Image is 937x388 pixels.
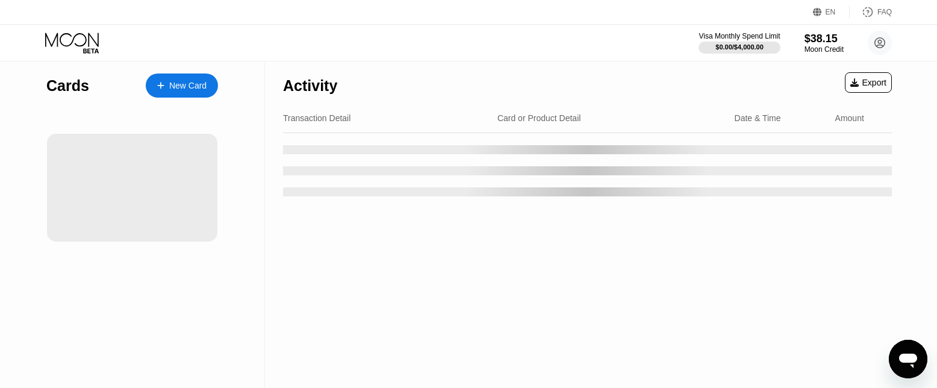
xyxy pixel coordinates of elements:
[813,6,850,18] div: EN
[146,74,218,98] div: New Card
[805,45,844,54] div: Moon Credit
[826,8,836,16] div: EN
[497,113,581,123] div: Card or Product Detail
[283,77,337,95] div: Activity
[805,33,844,54] div: $38.15Moon Credit
[845,72,892,93] div: Export
[699,32,780,54] div: Visa Monthly Spend Limit$0.00/$4,000.00
[169,81,207,91] div: New Card
[889,340,927,378] iframe: 启动消息传送窗口的按钮
[699,32,780,40] div: Visa Monthly Spend Limit
[850,6,892,18] div: FAQ
[805,33,844,45] div: $38.15
[46,77,89,95] div: Cards
[835,113,864,123] div: Amount
[877,8,892,16] div: FAQ
[735,113,781,123] div: Date & Time
[850,78,886,87] div: Export
[283,113,350,123] div: Transaction Detail
[715,43,764,51] div: $0.00 / $4,000.00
